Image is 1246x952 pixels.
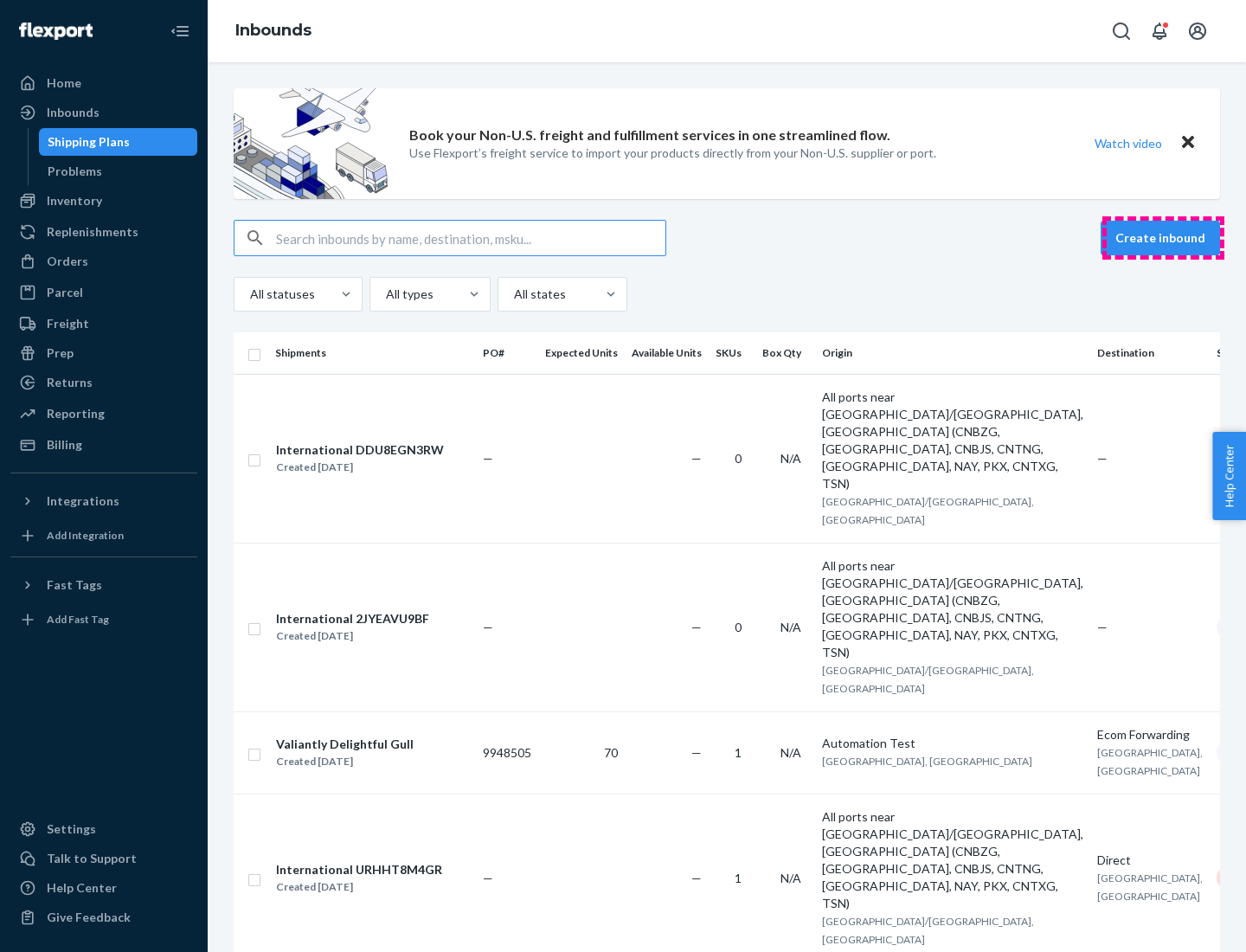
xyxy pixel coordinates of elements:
div: Fast Tags [47,576,102,594]
div: International 2JYEAVU9BF [276,610,429,627]
div: Problems [48,163,102,180]
div: Settings [47,820,96,838]
div: Billing [47,436,82,453]
div: Valiantly Delightful Gull [276,736,414,753]
td: 9948505 [476,711,538,794]
div: Give Feedback [47,909,131,926]
div: Prep [47,344,74,362]
span: — [691,871,702,885]
span: [GEOGRAPHIC_DATA], [GEOGRAPHIC_DATA] [822,755,1032,768]
span: [GEOGRAPHIC_DATA]/[GEOGRAPHIC_DATA], [GEOGRAPHIC_DATA] [822,915,1034,946]
span: — [691,620,702,634]
div: Inbounds [47,104,100,121]
span: — [483,451,493,466]
span: — [691,451,702,466]
button: Close [1177,131,1199,156]
div: Freight [47,315,89,332]
a: Help Center [10,874,197,902]
a: Returns [10,369,197,396]
div: Returns [47,374,93,391]
a: Talk to Support [10,845,197,872]
div: Home [47,74,81,92]
span: N/A [780,871,801,885]
div: All ports near [GEOGRAPHIC_DATA]/[GEOGRAPHIC_DATA], [GEOGRAPHIC_DATA] (CNBZG, [GEOGRAPHIC_DATA], ... [822,557,1083,661]
th: Expected Units [538,332,625,374]
span: [GEOGRAPHIC_DATA], [GEOGRAPHIC_DATA] [1097,872,1203,903]
th: Shipments [268,332,476,374]
div: Add Integration [47,528,124,543]
div: Replenishments [47,223,138,241]
p: Use Flexport’s freight service to import your products directly from your Non-U.S. supplier or port. [409,145,936,162]
button: Give Feedback [10,904,197,931]
button: Close Navigation [163,14,197,48]
input: Search inbounds by name, destination, msku... [276,221,665,255]
button: Open account menu [1180,14,1215,48]
div: Add Fast Tag [47,612,109,627]
span: [GEOGRAPHIC_DATA], [GEOGRAPHIC_DATA] [1097,746,1203,777]
a: Inbounds [10,99,197,126]
button: Help Center [1212,432,1246,520]
span: 0 [735,451,742,466]
input: All types [384,286,386,303]
span: — [1097,620,1108,634]
div: Created [DATE] [276,753,414,770]
div: Talk to Support [47,850,137,867]
div: International URHHT8M4GR [276,861,442,878]
span: 1 [735,745,742,760]
ol: breadcrumbs [222,6,325,56]
a: Add Integration [10,522,197,550]
a: Replenishments [10,218,197,246]
div: Reporting [47,405,105,422]
div: Help Center [47,879,117,897]
div: Shipping Plans [48,133,130,151]
a: Billing [10,431,197,459]
th: Origin [815,332,1090,374]
a: Inbounds [235,21,311,40]
input: All statuses [248,286,250,303]
button: Integrations [10,487,197,515]
div: Created [DATE] [276,459,444,476]
button: Open Search Box [1104,14,1139,48]
span: N/A [780,745,801,760]
span: N/A [780,451,801,466]
a: Add Fast Tag [10,606,197,634]
th: SKUs [709,332,755,374]
th: Box Qty [755,332,815,374]
button: Fast Tags [10,571,197,599]
input: All states [512,286,514,303]
a: Settings [10,815,197,843]
a: Prep [10,339,197,367]
th: PO# [476,332,538,374]
a: Freight [10,310,197,338]
button: Open notifications [1142,14,1177,48]
div: All ports near [GEOGRAPHIC_DATA]/[GEOGRAPHIC_DATA], [GEOGRAPHIC_DATA] (CNBZG, [GEOGRAPHIC_DATA], ... [822,389,1083,492]
div: Parcel [47,284,83,301]
button: Watch video [1083,131,1173,156]
div: Automation Test [822,735,1083,752]
th: Destination [1090,332,1210,374]
span: — [1097,451,1108,466]
a: Reporting [10,400,197,428]
button: Create inbound [1101,221,1220,255]
div: Created [DATE] [276,878,442,896]
span: [GEOGRAPHIC_DATA]/[GEOGRAPHIC_DATA], [GEOGRAPHIC_DATA] [822,495,1034,526]
span: N/A [780,620,801,634]
img: Flexport logo [19,23,93,40]
a: Home [10,69,197,97]
p: Book your Non-U.S. freight and fulfillment services in one streamlined flow. [409,125,890,145]
a: Parcel [10,279,197,306]
div: International DDU8EGN3RW [276,441,444,459]
div: All ports near [GEOGRAPHIC_DATA]/[GEOGRAPHIC_DATA], [GEOGRAPHIC_DATA] (CNBZG, [GEOGRAPHIC_DATA], ... [822,808,1083,912]
a: Shipping Plans [39,128,198,156]
div: Inventory [47,192,102,209]
div: Direct [1097,852,1203,869]
span: [GEOGRAPHIC_DATA]/[GEOGRAPHIC_DATA], [GEOGRAPHIC_DATA] [822,664,1034,695]
div: Ecom Forwarding [1097,726,1203,743]
span: — [483,871,493,885]
span: 70 [604,745,618,760]
a: Inventory [10,187,197,215]
span: — [691,745,702,760]
span: — [483,620,493,634]
th: Available Units [625,332,709,374]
